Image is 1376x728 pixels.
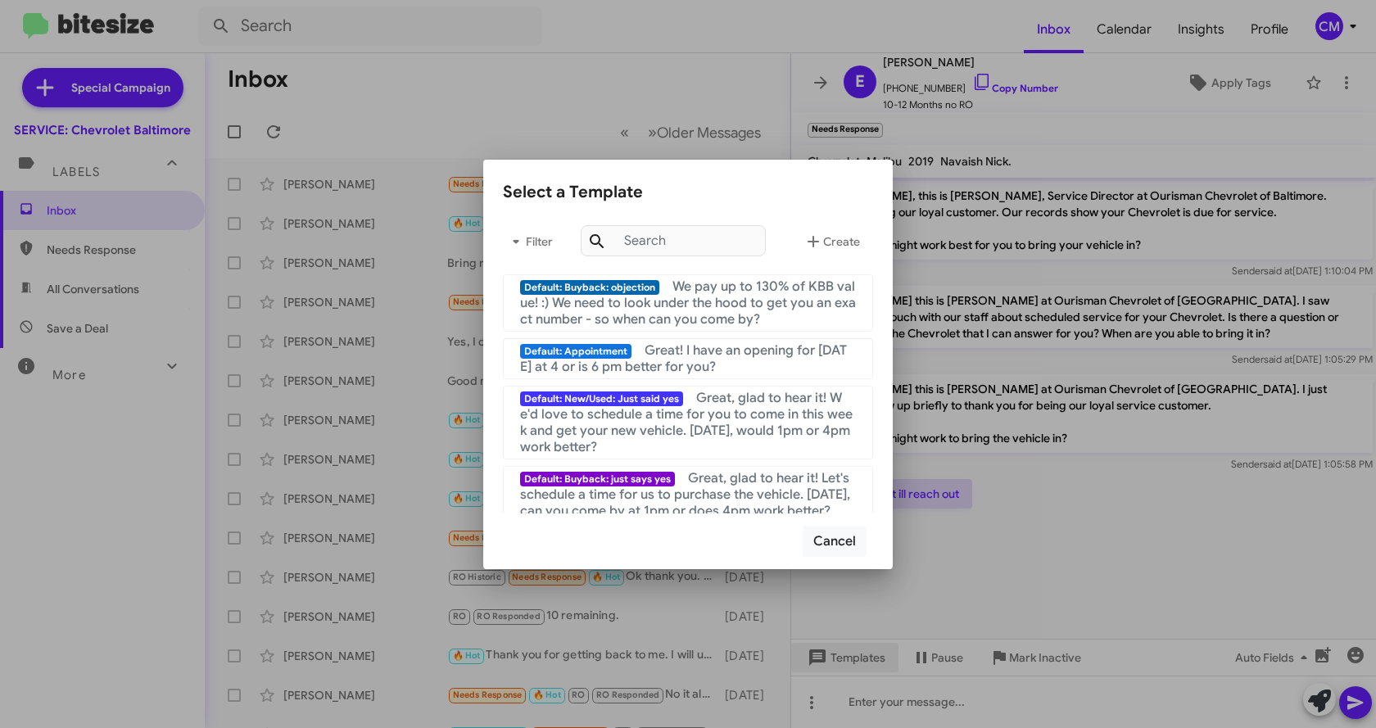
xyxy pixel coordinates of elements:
span: Filter [503,227,555,256]
span: Great, glad to hear it! We'd love to schedule a time for you to come in this week and get your ne... [520,390,853,455]
button: Filter [503,222,555,261]
input: Search [581,225,766,256]
button: Cancel [803,526,867,557]
span: Great! I have an opening for [DATE] at 4 or is 6 pm better for you? [520,342,847,375]
span: We pay up to 130% of KBB value! :) We need to look under the hood to get you an exact number - so... [520,278,856,328]
span: Great, glad to hear it! Let's schedule a time for us to purchase the vehicle. [DATE], can you com... [520,470,850,519]
span: Default: New/Used: Just said yes [520,391,683,406]
span: Create [803,227,860,256]
button: Create [790,222,873,261]
span: Default: Appointment [520,344,631,359]
span: Default: Buyback: just says yes [520,472,675,486]
span: Default: Buyback: objection [520,280,659,295]
div: Select a Template [503,179,873,206]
